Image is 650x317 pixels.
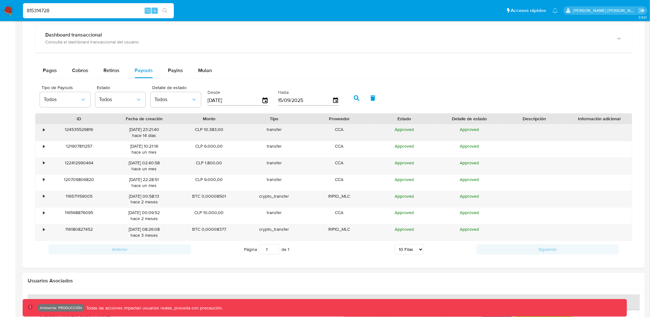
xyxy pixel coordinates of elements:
input: Buscar usuario o caso... [23,7,174,15]
a: Notificaciones [553,8,558,13]
span: Accesos rápidos [511,7,546,14]
span: s [154,8,156,14]
p: Todas las acciones impactan usuarios reales, proceda con precaución. [85,305,223,311]
span: 3.158.1 [638,15,647,20]
a: Salir [639,7,645,14]
button: search-icon [158,6,171,15]
h2: Usuarios Asociados [28,278,640,284]
p: Ambiente: PRODUCCIÓN [40,307,82,309]
span: ⌥ [145,8,150,14]
p: mauro.ibarra@mercadolibre.com [573,8,637,14]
